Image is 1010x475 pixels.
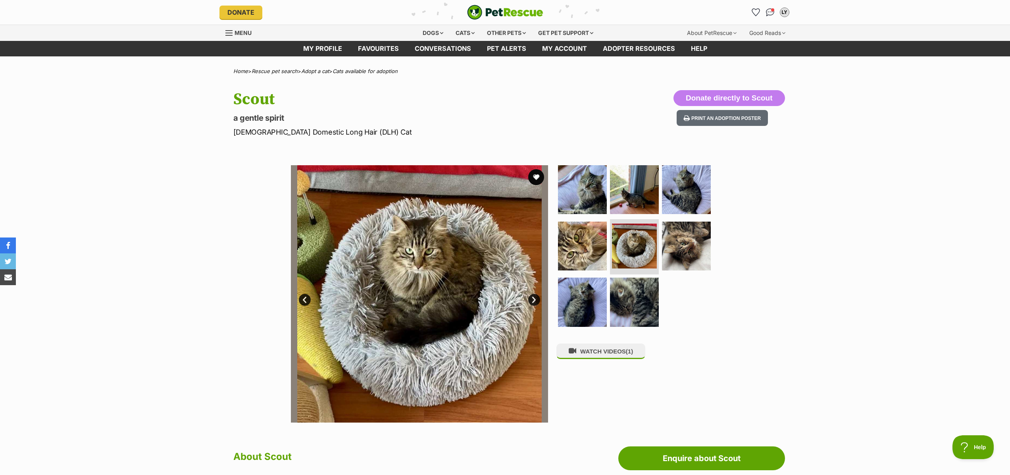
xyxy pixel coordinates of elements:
[612,224,657,268] img: Photo of Scout
[299,294,311,306] a: Prev
[291,165,548,423] img: Photo of Scout
[673,90,785,106] button: Donate directly to Scout
[528,294,540,306] a: Next
[750,6,791,19] ul: Account quick links
[417,25,449,41] div: Dogs
[778,6,791,19] button: My account
[1,1,7,7] img: consumer-privacy-logo.png
[781,8,789,16] div: LY
[556,344,645,359] button: WATCH VIDEOS(1)
[301,68,329,74] a: Adopt a cat
[281,1,289,7] a: Privacy Notification
[744,25,791,41] div: Good Reads
[558,278,607,326] img: Photo of Scout
[681,25,742,41] div: About PetRescue
[479,41,534,56] a: Pet alerts
[467,5,543,20] img: logo-cat-932fe2b9b8326f06289b0f2fb663e598f794de774fb13d1741a6617ecf9a85b4.svg
[610,165,659,214] img: Photo of Scout
[407,41,479,56] a: conversations
[233,90,569,108] h1: Scout
[252,68,298,74] a: Rescue pet search
[233,112,569,124] p: a gentle spirit
[618,446,785,470] a: Enquire about Scout
[233,127,569,137] p: [DEMOGRAPHIC_DATA] Domestic Long Hair (DLH) Cat
[233,68,248,74] a: Home
[558,222,607,270] img: Photo of Scout
[333,68,398,74] a: Cats available for adoption
[214,68,797,74] div: > > >
[626,348,633,355] span: (1)
[350,41,407,56] a: Favourites
[766,8,774,16] img: chat-41dd97257d64d25036548639549fe6c8038ab92f7586957e7f3b1b290dea8141.svg
[219,6,262,19] a: Donate
[533,25,599,41] div: Get pet support
[558,165,607,214] img: Photo of Scout
[295,41,350,56] a: My profile
[595,41,683,56] a: Adopter resources
[481,25,531,41] div: Other pets
[281,0,288,6] img: iconc.png
[225,25,257,39] a: Menu
[764,6,777,19] a: Conversations
[282,1,288,7] img: consumer-privacy-logo.png
[528,169,544,185] button: favourite
[750,6,762,19] a: Favourites
[233,448,561,465] h2: About Scout
[683,41,715,56] a: Help
[610,278,659,326] img: Photo of Scout
[677,110,768,126] button: Print an adoption poster
[662,165,711,214] img: Photo of Scout
[235,29,252,36] span: Menu
[467,5,543,20] a: PetRescue
[450,25,480,41] div: Cats
[952,435,994,459] iframe: Help Scout Beacon - Open
[662,222,711,270] img: Photo of Scout
[534,41,595,56] a: My account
